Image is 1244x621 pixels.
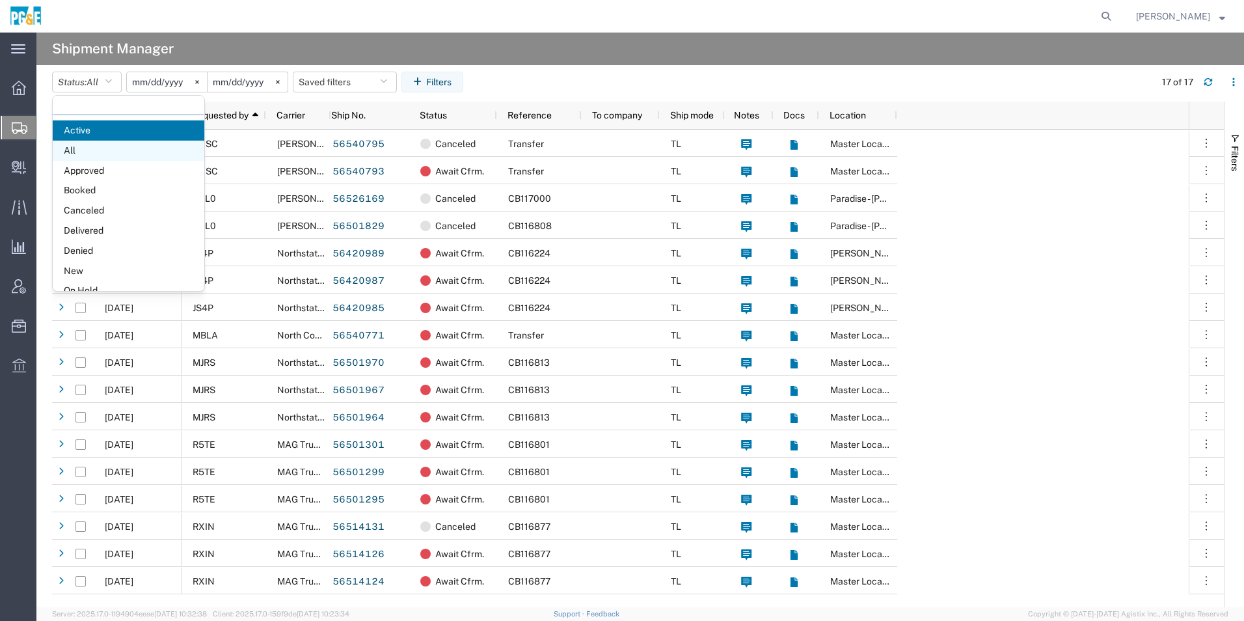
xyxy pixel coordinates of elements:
button: Filters [401,72,463,92]
span: Client: 2025.17.0-159f9de [213,610,349,618]
span: On Hold [53,281,204,301]
span: CB116224 [508,303,550,313]
span: Rhiannon Nichols [1136,9,1210,23]
span: Location [830,110,866,120]
a: 56501299 [332,462,385,483]
span: Master Location [830,576,898,586]
span: Await Cfrm. [435,158,484,185]
span: JS4P [193,303,213,313]
span: TL [671,248,681,258]
span: Paradise - Clark Rd [830,221,945,231]
span: Await Cfrm. [435,322,484,349]
span: TL [671,166,681,176]
span: Northstate Aggregate [277,303,371,313]
a: 56514131 [332,517,385,538]
span: CB116224 [508,248,550,258]
a: 56540771 [332,325,385,346]
span: Await Cfrm. [435,349,484,376]
span: TL [671,139,681,149]
span: Notes [734,110,759,120]
span: MAG Trucking [277,549,337,559]
span: 08/22/2025 [105,549,133,559]
span: Master Location [830,494,898,504]
span: Transfer [508,166,544,176]
span: MAG Trucking [277,494,337,504]
span: Await Cfrm. [435,404,484,431]
span: Weimer and Sons - Oroville - Quarry [830,248,1075,258]
span: Master Location [830,439,898,450]
a: 56540793 [332,161,385,182]
span: 08/22/2025 [105,412,133,422]
span: R5TE [193,467,215,477]
span: North Coast Trucking [277,330,367,340]
a: 56501964 [332,407,385,428]
span: CB117000 [508,193,551,204]
span: R5TE [193,439,215,450]
span: CB116801 [508,467,550,477]
span: Docs [783,110,805,120]
span: Master Location [830,385,898,395]
span: Master Location [830,467,898,477]
span: Await Cfrm. [435,568,484,595]
span: CB116877 [508,549,550,559]
span: Await Cfrm. [435,458,484,486]
span: CB116877 [508,521,550,532]
input: Not set [127,72,207,92]
a: 56501295 [332,490,385,510]
span: To company [592,110,642,120]
span: Weimer and Sons - Oroville - Quarry [830,275,1075,286]
span: TL [671,549,681,559]
a: 56420989 [332,243,385,264]
span: Transfer [508,139,544,149]
span: Master Location [830,330,898,340]
span: Canceled [53,200,204,221]
span: Requested by [192,110,249,120]
span: [DATE] 10:32:38 [154,610,207,618]
a: 56501970 [332,353,385,374]
span: Northstate Aggregate [277,275,371,286]
span: Bray Trucking [277,166,390,176]
div: 17 of 17 [1162,76,1193,89]
span: MAG Trucking [277,576,337,586]
span: Master Location [830,549,898,559]
span: Server: 2025.17.0-1194904eeae [52,610,207,618]
span: TL [671,275,681,286]
span: CUSC [193,166,218,176]
span: R5TE [193,494,215,504]
span: Status [420,110,447,120]
span: Northstate Aggregate [277,412,371,422]
span: Master Location [830,521,898,532]
span: Copyright © [DATE]-[DATE] Agistix Inc., All Rights Reserved [1028,609,1228,620]
a: 56526169 [332,189,385,210]
span: Await Cfrm. [435,540,484,568]
span: CB116813 [508,385,550,395]
span: TL [671,385,681,395]
span: Master Location [830,412,898,422]
span: Paradise - Clark Rd [830,193,945,204]
span: TL [671,303,681,313]
span: 08/22/2025 [105,467,133,477]
span: Active [53,120,204,141]
span: Northstate Aggregate [277,385,371,395]
span: Bowman & Sons Trucking, Inc [277,221,439,231]
img: logo [9,7,42,26]
span: MJRS [193,357,215,368]
a: 56420985 [332,298,385,319]
a: Support [554,610,586,618]
span: CB116808 [508,221,552,231]
span: TL [671,221,681,231]
span: Master Location [830,139,898,149]
span: Ship mode [670,110,714,120]
span: Transfer [508,330,544,340]
span: [DATE] 10:23:34 [297,610,349,618]
span: Reference [507,110,552,120]
span: MBLA [193,330,218,340]
span: 08/22/2025 [105,439,133,450]
span: 08/22/2025 [105,357,133,368]
span: TL [671,439,681,450]
span: TL [671,330,681,340]
button: [PERSON_NAME] [1135,8,1226,24]
span: TL [671,467,681,477]
span: 08/22/2025 [105,330,133,340]
span: All [53,141,204,161]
